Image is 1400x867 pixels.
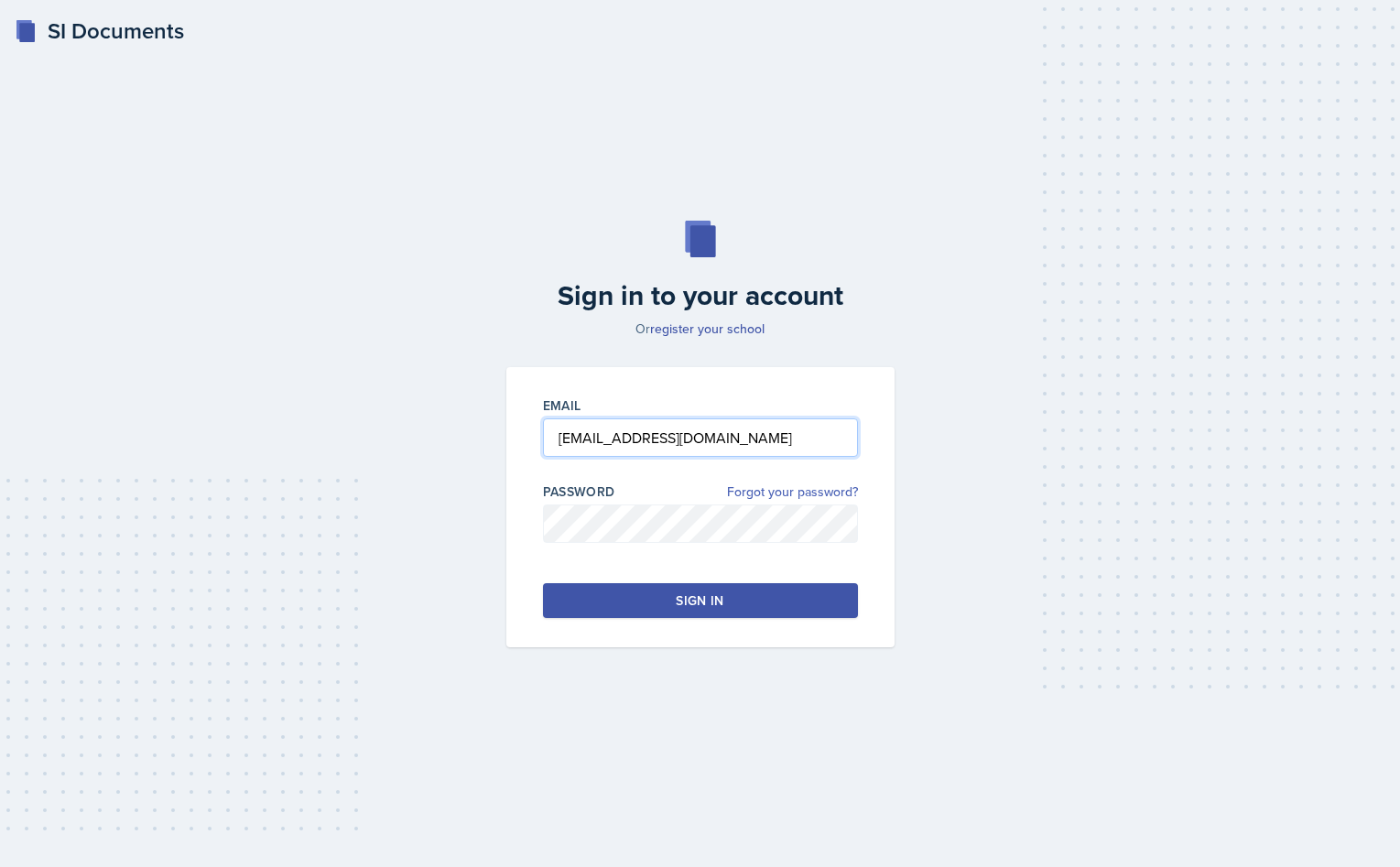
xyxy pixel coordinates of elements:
h2: Sign in to your account [495,279,906,312]
label: Password [543,482,615,501]
p: Or [495,320,906,338]
button: Sign in [543,583,858,618]
a: SI Documents [15,15,184,48]
a: Forgot your password? [727,482,858,502]
a: register your school [650,320,765,338]
label: Email [543,396,581,415]
input: Email [543,418,858,457]
div: Sign in [676,591,723,610]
